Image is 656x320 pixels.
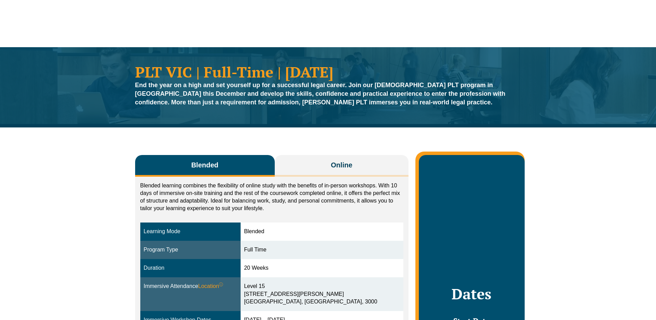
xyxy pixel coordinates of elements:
[426,285,517,302] h2: Dates
[244,282,400,306] div: Level 15 [STREET_ADDRESS][PERSON_NAME] [GEOGRAPHIC_DATA], [GEOGRAPHIC_DATA], 3000
[244,264,400,272] div: 20 Weeks
[144,246,237,254] div: Program Type
[144,264,237,272] div: Duration
[331,160,352,170] span: Online
[144,228,237,236] div: Learning Mode
[135,64,521,79] h1: PLT VIC | Full-Time | [DATE]
[144,282,237,290] div: Immersive Attendance
[219,282,223,287] sup: ⓘ
[135,82,506,106] strong: End the year on a high and set yourself up for a successful legal career. Join our [DEMOGRAPHIC_D...
[244,246,400,254] div: Full Time
[244,228,400,236] div: Blended
[191,160,219,170] span: Blended
[198,282,223,290] span: Location
[140,182,404,212] p: Blended learning combines the flexibility of online study with the benefits of in-person workshop...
